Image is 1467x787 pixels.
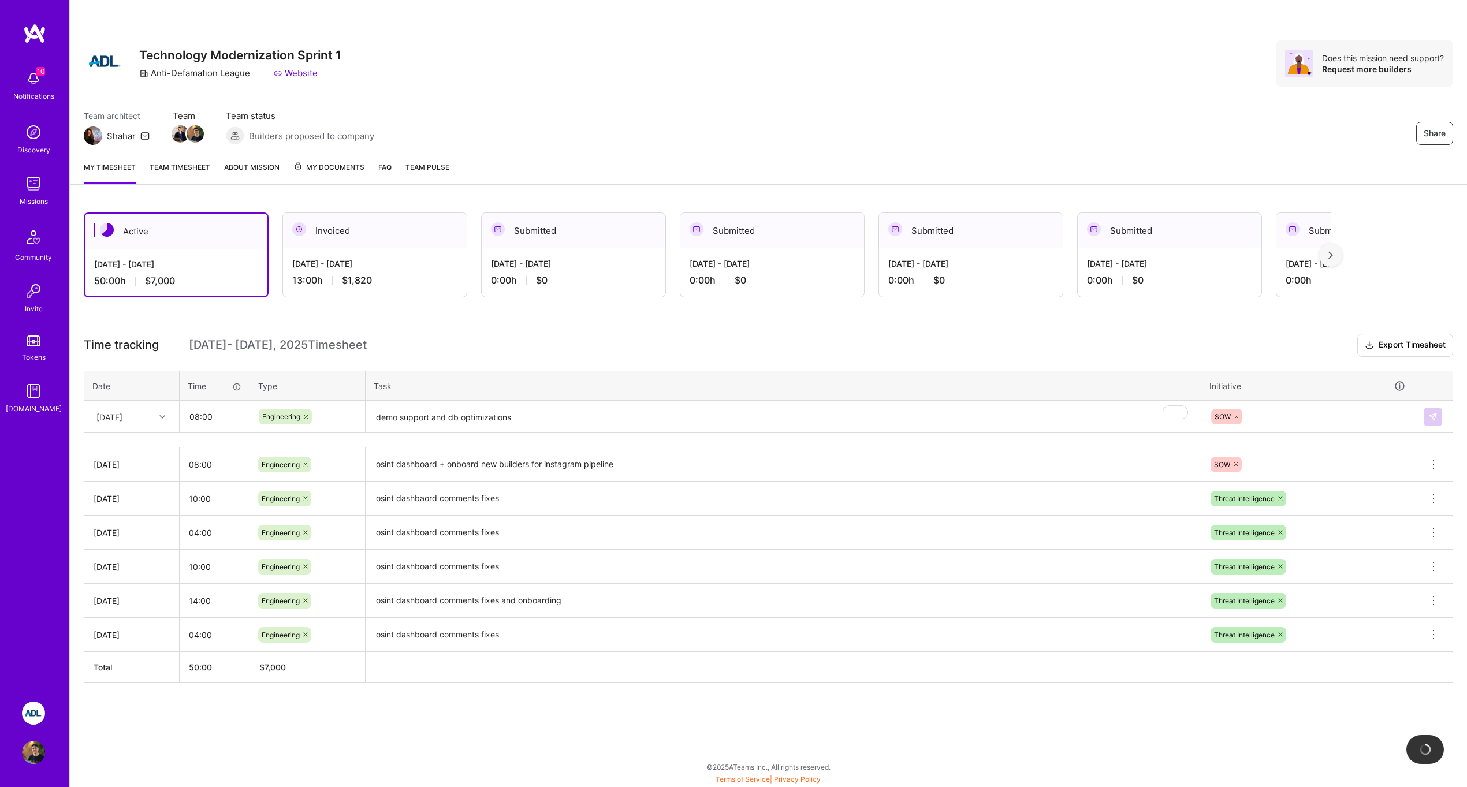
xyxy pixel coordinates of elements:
img: User Avatar [22,741,45,764]
textarea: osint dashbaord comments fixes [367,483,1200,514]
input: HH:MM [180,401,249,432]
div: Request more builders [1322,64,1444,74]
img: Avatar [1285,50,1313,77]
span: Time tracking [84,338,159,352]
span: Engineering [262,412,300,421]
a: FAQ [378,161,392,184]
textarea: osint dashboard comments fixes and onboarding [367,585,1200,617]
div: Active [85,214,267,249]
div: [DATE] - [DATE] [491,258,656,270]
span: $0 [735,274,746,286]
img: right [1328,251,1333,259]
span: Team architect [84,110,150,122]
input: HH:MM [180,551,250,582]
span: Engineering [262,562,300,571]
img: ADL: Technology Modernization Sprint 1 [22,702,45,725]
input: HH:MM [180,449,250,480]
img: Team Architect [84,126,102,145]
img: Company Logo [84,40,125,82]
textarea: osint dashboard comments fixes [367,517,1200,549]
a: User Avatar [19,741,48,764]
div: [DATE] [94,561,170,573]
div: [DATE] [94,527,170,539]
img: Team Member Avatar [187,125,204,143]
img: Team Member Avatar [172,125,189,143]
span: My Documents [293,161,364,174]
div: Initiative [1209,379,1406,393]
input: HH:MM [180,620,250,650]
div: 0:00 h [888,274,1053,286]
div: Anti-Defamation League [139,67,250,79]
div: Invoiced [283,213,467,248]
i: icon Mail [140,131,150,140]
span: Engineering [262,528,300,537]
span: $ 7,000 [259,662,286,672]
div: Discovery [17,144,50,156]
img: bell [22,67,45,90]
div: 0:00 h [491,274,656,286]
img: Submit [1428,412,1438,422]
img: Builders proposed to company [226,126,244,145]
div: [DATE] - [DATE] [292,258,457,270]
div: Invite [25,303,43,315]
th: Date [84,371,180,401]
th: Total [84,652,180,683]
th: 50:00 [180,652,250,683]
i: icon CompanyGray [139,69,148,78]
img: Invite [22,279,45,303]
img: Active [100,223,114,237]
img: logo [23,23,46,44]
div: Does this mission need support? [1322,53,1444,64]
span: $0 [933,274,945,286]
span: Threat Intelligence [1214,631,1275,639]
div: [DATE] - [DATE] [888,258,1053,270]
div: Submitted [1078,213,1261,248]
span: $0 [1132,274,1144,286]
div: Submitted [879,213,1063,248]
a: Team Member Avatar [173,124,188,144]
div: 0:00 h [1087,274,1252,286]
img: Submitted [1286,222,1300,236]
i: icon Chevron [159,414,165,420]
textarea: osint dashboard comments fixes [367,619,1200,651]
span: SOW [1214,460,1230,469]
div: Time [188,380,241,392]
input: HH:MM [180,585,250,616]
img: tokens [27,335,40,346]
span: $1,820 [342,274,372,286]
span: $0 [536,274,548,286]
div: [DATE] [94,595,170,607]
span: [DATE] - [DATE] , 2025 Timesheet [189,338,367,352]
div: [DATE] - [DATE] [1286,258,1451,270]
div: [DATE] - [DATE] [1087,258,1252,270]
div: Tokens [22,351,46,363]
span: SOW [1215,412,1231,421]
span: $7,000 [145,275,175,287]
div: null [1424,408,1443,426]
div: [DATE] [94,458,170,471]
button: Share [1416,122,1453,145]
div: 13:00 h [292,274,457,286]
div: [DOMAIN_NAME] [6,402,62,415]
img: Submitted [1087,222,1101,236]
div: Submitted [482,213,665,248]
button: Export Timesheet [1357,334,1453,357]
a: Privacy Policy [774,775,821,784]
span: Team Pulse [405,163,449,171]
a: Team Member Avatar [188,124,203,144]
a: Team Pulse [405,161,449,184]
img: Submitted [491,222,505,236]
span: Threat Intelligence [1214,494,1275,503]
span: 10 [36,67,45,76]
div: © 2025 ATeams Inc., All rights reserved. [69,752,1467,781]
span: Team status [226,110,374,122]
div: [DATE] [96,411,122,423]
th: Type [250,371,366,401]
div: [DATE] - [DATE] [690,258,855,270]
div: Submitted [1276,213,1460,248]
i: icon Download [1365,340,1374,352]
div: 50:00 h [94,275,258,287]
span: Threat Intelligence [1214,596,1275,605]
input: HH:MM [180,517,250,548]
textarea: To enrich screen reader interactions, please activate Accessibility in Grammarly extension settings [367,402,1200,432]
